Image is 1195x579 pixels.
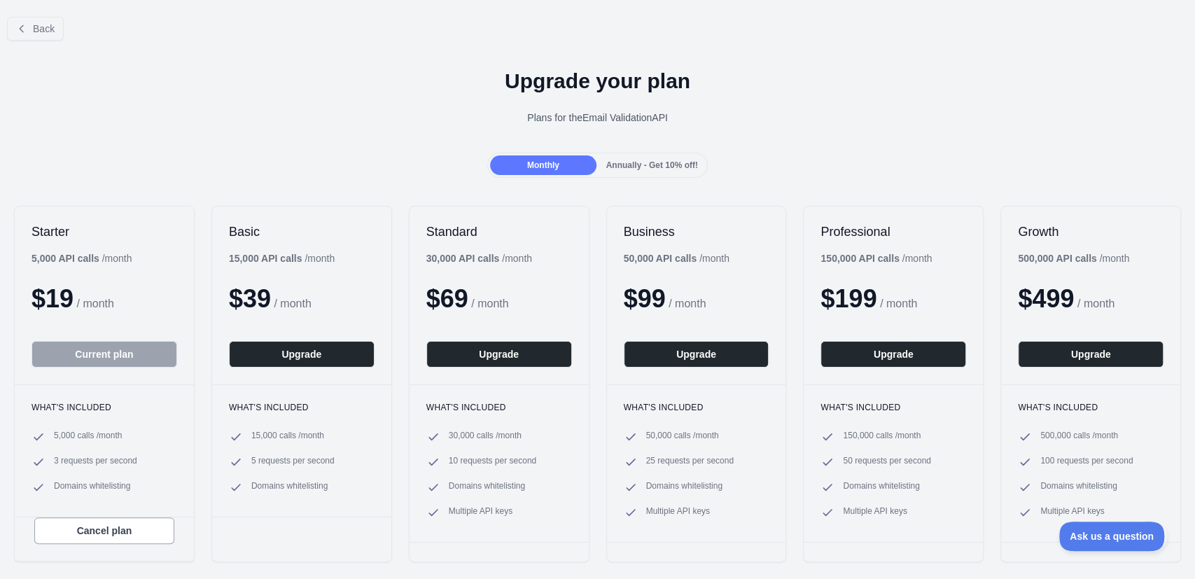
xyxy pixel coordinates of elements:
[624,251,729,265] div: / month
[426,223,572,240] h2: Standard
[820,253,899,264] b: 150,000 API calls
[426,251,532,265] div: / month
[624,253,697,264] b: 50,000 API calls
[426,253,500,264] b: 30,000 API calls
[820,251,932,265] div: / month
[1059,522,1167,551] iframe: Toggle Customer Support
[624,223,769,240] h2: Business
[820,223,966,240] h2: Professional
